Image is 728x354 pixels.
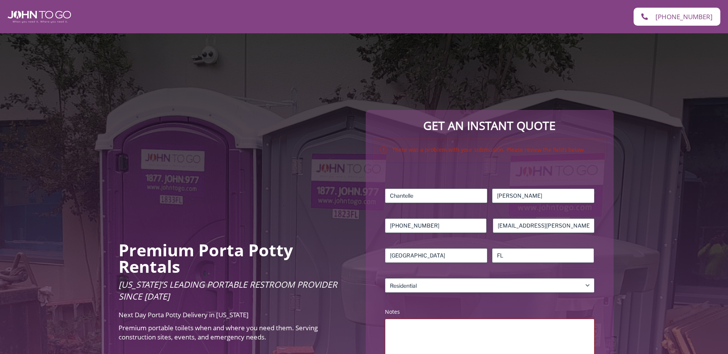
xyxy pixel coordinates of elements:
p: Get an Instant Quote [373,118,606,134]
a: [PHONE_NUMBER] [634,8,720,26]
span: [US_STATE]’s Leading Portable Restroom Provider Since [DATE] [119,279,337,302]
span: Premium portable toilets when and where you need them. Serving construction sites, events, and em... [119,323,318,341]
input: Email [493,218,594,233]
h2: Premium Porta Potty Rentals [119,242,355,275]
img: John To Go [8,11,71,23]
input: State [492,248,594,263]
input: City [385,248,487,263]
span: Next Day Porta Potty Delivery in [US_STATE] [119,310,249,319]
h2: There was a problem with your submission. Please review the fields below. [380,146,599,154]
span: [PHONE_NUMBER] [655,13,713,20]
label: Notes [385,308,594,316]
input: Last Name [492,188,594,203]
input: First Name [385,188,487,203]
input: Phone [385,218,487,233]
